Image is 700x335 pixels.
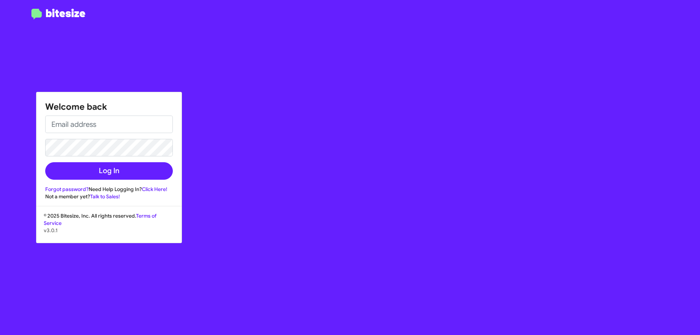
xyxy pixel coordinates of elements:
input: Email address [45,116,173,133]
a: Forgot password? [45,186,89,192]
a: Talk to Sales! [90,193,120,200]
button: Log In [45,162,173,180]
div: © 2025 Bitesize, Inc. All rights reserved. [36,212,182,243]
div: Need Help Logging In? [45,186,173,193]
h1: Welcome back [45,101,173,113]
div: Not a member yet? [45,193,173,200]
p: v3.0.1 [44,227,174,234]
a: Click Here! [142,186,167,192]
